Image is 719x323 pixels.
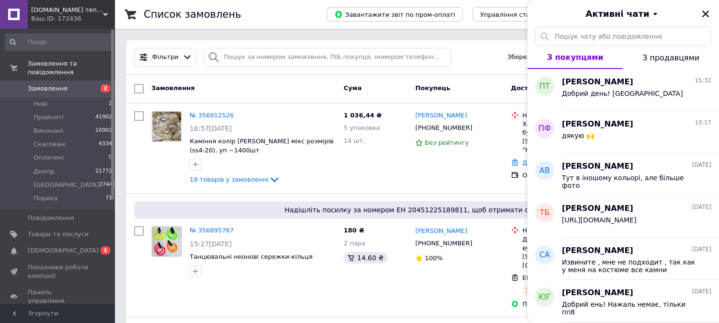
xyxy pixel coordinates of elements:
span: 100% [425,254,443,262]
a: № 356912526 [190,112,234,119]
span: Фільтри [152,53,179,62]
span: Добрий день! [GEOGRAPHIC_DATA] [562,90,683,97]
a: Каміння колір [PERSON_NAME] мікс розмірів (ss4-20), уп ~1400шт [190,138,333,154]
span: Повідомлення [28,214,74,222]
span: [URL][DOMAIN_NAME] [562,216,637,224]
span: 15:27[DATE] [190,240,232,248]
span: [DEMOGRAPHIC_DATA] [28,246,99,255]
span: Доставка та оплата [511,84,582,92]
span: Скасовані [34,140,66,149]
span: 1 [101,246,110,254]
span: дякую 🙌 [562,132,594,139]
input: Пошук чату або повідомлення [535,27,711,46]
span: [DATE] [692,203,711,211]
span: 10:17 [695,119,711,127]
a: Фото товару [151,226,182,257]
span: Порика [34,194,57,203]
span: 0 [109,153,112,162]
div: Пром-оплата [523,300,618,309]
span: 5 упаковка [343,124,380,131]
div: Дніпро, Поштомат №5016: вул. [PERSON_NAME][STREET_ADDRESS] (маг. [GEOGRAPHIC_DATA]) [523,235,618,270]
a: [PERSON_NAME] [415,227,467,236]
span: Тут в іношому кольорі, але більше фото [562,174,698,189]
span: 27440 [99,181,116,189]
button: АВ[PERSON_NAME][DATE]Тут в іношому кольорі, але більше фото [527,153,719,196]
span: [PHONE_NUMBER] [415,240,472,247]
span: 16:57[DATE] [190,125,232,132]
span: [DATE] [692,161,711,169]
button: ТБ[PERSON_NAME][DATE][URL][DOMAIN_NAME] [527,196,719,238]
span: Панель управління [28,288,89,305]
span: Нові [34,100,47,108]
span: [PHONE_NUMBER] [415,124,472,131]
span: [PERSON_NAME] [562,161,633,172]
button: Активні чати [554,8,692,20]
div: Нова Пошта [523,111,618,120]
span: Добрий ень! Нажаль немає, тільки пп8 [562,300,698,316]
span: Извините , мне не подходит , так как у меня на костюме все камни прозрачние .Могу ли я отменить с... [562,258,698,274]
span: Cума [343,84,361,92]
button: Управління статусами [472,7,561,22]
span: 15:32 [695,77,711,85]
div: Заплановано [523,285,577,296]
span: Замовлення [28,84,68,93]
button: ЮГ[PERSON_NAME][DATE]Добрий ень! Нажаль немає, тільки пп8 [527,280,719,322]
img: Фото товару [152,227,182,256]
span: Замовлення та повідомлення [28,59,115,77]
button: З покупцями [527,46,623,69]
input: Пошук [5,34,113,51]
span: Товари та послуги [28,230,89,239]
span: 2 [109,100,112,108]
span: [PERSON_NAME] [562,203,633,214]
span: Надішліть посилку за номером ЕН 20451225189811, щоб отримати оплату [138,205,696,215]
input: Пошук за номером замовлення, ПІБ покупця, номером телефону, Email, номером накладної [204,48,451,67]
span: Завантажити звіт по пром-оплаті [334,10,455,19]
span: Активні чати [585,8,649,20]
span: 2 [101,84,110,92]
span: 21772 [95,167,112,176]
button: З продавцями [623,46,719,69]
span: 10902 [95,127,112,135]
button: Завантажити звіт по пром-оплаті [327,7,463,22]
span: Збережені фільтри: [507,53,572,62]
span: АВ [539,165,550,176]
span: ПТ [539,81,550,92]
span: Без рейтингу [425,139,469,146]
span: Прийняті [34,113,63,122]
span: [DATE] [692,245,711,254]
button: ПТ[PERSON_NAME]15:32Добрий день! [GEOGRAPHIC_DATA] [527,69,719,111]
span: ПФ [538,123,551,134]
div: Нова Пошта [523,226,618,235]
span: Управління статусами [480,11,553,18]
span: Swarovski.prom.ua тепер Strazyglamora.com.ua [31,6,103,14]
button: ПФ[PERSON_NAME]10:17дякую 🙌 [527,111,719,153]
a: Танцювальні неонові сережки-кільця [190,253,313,260]
span: 180 ₴ [343,227,364,234]
span: Виконані [34,127,63,135]
a: 19 товарів у замовленні [190,176,280,183]
span: Днепр [34,167,54,176]
a: Додати ЕН [523,159,558,166]
span: ТБ [540,208,550,219]
span: Показники роботи компанії [28,263,89,280]
span: 4334 [99,140,112,149]
span: [PERSON_NAME] [562,245,633,256]
span: 19 товарів у замовленні [190,176,269,183]
span: [DATE] [692,288,711,296]
span: [GEOGRAPHIC_DATA] [34,181,99,189]
span: Покупець [415,84,450,92]
a: [PERSON_NAME] [415,111,467,120]
span: ЕН: 20451225189811 [523,274,591,281]
span: 71 [105,194,112,203]
span: З покупцями [547,53,604,62]
span: 14 шт. [343,137,365,144]
span: 2 пара [343,240,365,247]
span: Замовлення [151,84,194,92]
span: [PERSON_NAME] [562,77,633,88]
div: Харків, Поштомат №41230: бул. [PERSON_NAME][STREET_ADDRESS] (біля маг. "Новожанівський") [523,120,618,155]
span: Оплачені [34,153,64,162]
a: № 356895767 [190,227,234,234]
span: ЮГ [538,292,551,303]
